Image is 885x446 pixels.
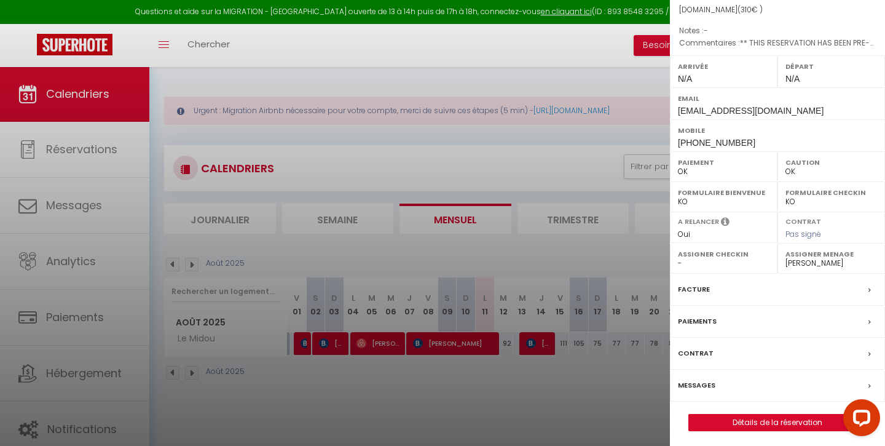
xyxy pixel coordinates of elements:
[678,248,769,260] label: Assigner Checkin
[678,217,719,227] label: A relancer
[678,74,692,84] span: N/A
[737,4,763,15] span: ( € )
[785,74,800,84] span: N/A
[785,248,877,260] label: Assigner Menage
[679,25,876,37] p: Notes :
[785,217,821,225] label: Contrat
[741,4,752,15] span: 310
[785,60,877,73] label: Départ
[678,156,769,169] label: Paiement
[689,415,866,431] a: Détails de la réservation
[704,25,708,36] span: -
[678,283,710,296] label: Facture
[679,4,876,16] div: [DOMAIN_NAME]
[678,92,877,105] label: Email
[678,315,717,328] label: Paiements
[678,60,769,73] label: Arrivée
[678,124,877,137] label: Mobile
[688,414,867,431] button: Détails de la réservation
[678,379,715,392] label: Messages
[721,217,730,230] i: Sélectionner OUI si vous souhaiter envoyer les séquences de messages post-checkout
[678,106,824,116] span: [EMAIL_ADDRESS][DOMAIN_NAME]
[679,37,876,49] p: Commentaires :
[785,156,877,169] label: Caution
[678,138,755,148] span: [PHONE_NUMBER]
[833,394,885,446] iframe: LiveChat chat widget
[678,186,769,199] label: Formulaire Bienvenue
[785,186,877,199] label: Formulaire Checkin
[785,229,821,239] span: Pas signé
[678,347,714,360] label: Contrat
